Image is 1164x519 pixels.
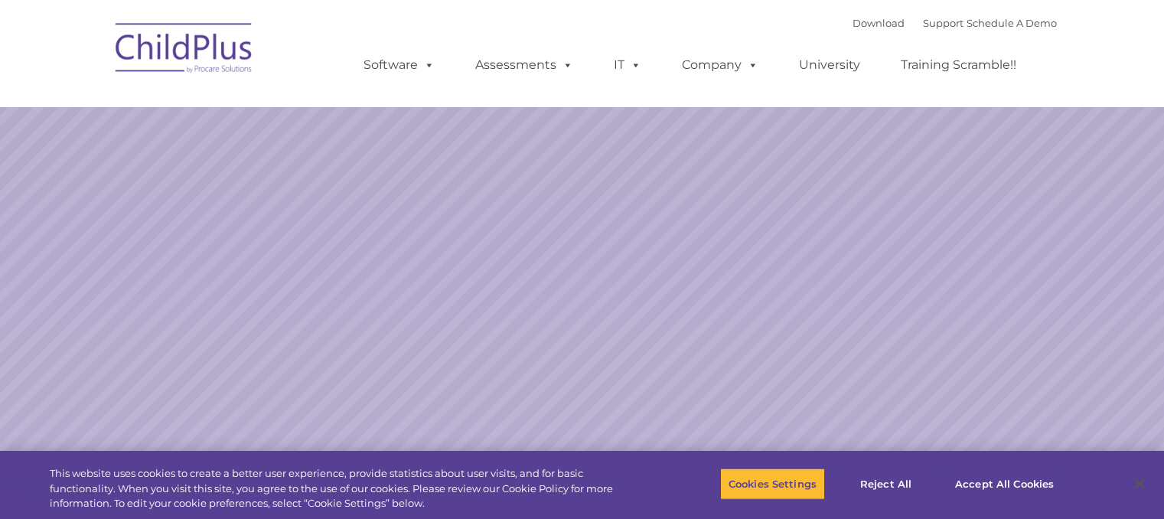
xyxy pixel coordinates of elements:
button: Reject All [838,468,934,500]
a: IT [598,50,657,80]
a: Software [348,50,450,80]
img: ChildPlus by Procare Solutions [108,12,261,89]
a: Support [923,17,963,29]
a: Company [667,50,774,80]
a: University [784,50,875,80]
font: | [853,17,1057,29]
a: Assessments [460,50,589,80]
button: Close [1123,467,1156,501]
a: Download [853,17,905,29]
button: Accept All Cookies [947,468,1062,500]
a: Training Scramble!! [885,50,1032,80]
div: This website uses cookies to create a better user experience, provide statistics about user visit... [50,466,641,511]
a: Schedule A Demo [967,17,1057,29]
button: Cookies Settings [720,468,825,500]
